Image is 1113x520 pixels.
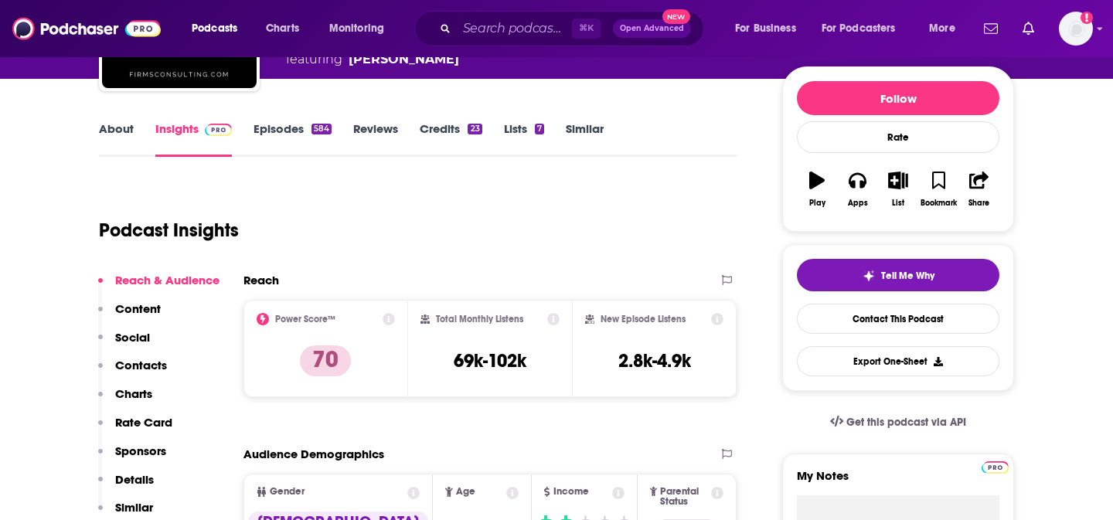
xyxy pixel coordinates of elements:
[878,161,918,217] button: List
[1059,12,1093,46] span: Logged in as megcassidy
[115,444,166,458] p: Sponsors
[436,314,523,325] h2: Total Monthly Listens
[429,11,719,46] div: Search podcasts, credits, & more...
[12,14,161,43] img: Podchaser - Follow, Share and Rate Podcasts
[797,259,999,291] button: tell me why sparkleTell Me Why
[929,18,955,39] span: More
[812,16,918,41] button: open menu
[535,124,544,134] div: 7
[724,16,815,41] button: open menu
[918,161,958,217] button: Bookmark
[457,16,572,41] input: Search podcasts, credits, & more...
[99,219,239,242] h1: Podcast Insights
[256,16,308,41] a: Charts
[468,124,482,134] div: 23
[921,199,957,208] div: Bookmark
[660,487,708,507] span: Parental Status
[115,301,161,316] p: Content
[735,18,796,39] span: For Business
[881,270,934,282] span: Tell Me Why
[456,487,475,497] span: Age
[318,16,404,41] button: open menu
[353,121,398,157] a: Reviews
[98,444,166,472] button: Sponsors
[115,330,150,345] p: Social
[420,121,482,157] a: Credits23
[243,447,384,461] h2: Audience Demographics
[620,25,684,32] span: Open Advanced
[978,15,1004,42] a: Show notifications dropdown
[115,500,153,515] p: Similar
[809,199,825,208] div: Play
[275,314,335,325] h2: Power Score™
[566,121,604,157] a: Similar
[818,403,979,441] a: Get this podcast via API
[98,415,172,444] button: Rate Card
[254,121,332,157] a: Episodes584
[98,472,154,501] button: Details
[848,199,868,208] div: Apps
[797,304,999,334] a: Contact This Podcast
[797,468,999,495] label: My Notes
[243,273,279,287] h2: Reach
[797,121,999,153] div: Rate
[982,461,1009,474] img: Podchaser Pro
[797,161,837,217] button: Play
[918,16,975,41] button: open menu
[822,18,896,39] span: For Podcasters
[192,18,237,39] span: Podcasts
[115,386,152,401] p: Charts
[662,9,690,24] span: New
[98,358,167,386] button: Contacts
[311,124,332,134] div: 584
[553,487,589,497] span: Income
[504,121,544,157] a: Lists7
[98,301,161,330] button: Content
[618,349,691,372] h3: 2.8k-4.9k
[349,50,459,69] a: Michael Boricki
[1059,12,1093,46] button: Show profile menu
[1016,15,1040,42] a: Show notifications dropdown
[572,19,601,39] span: ⌘ K
[98,386,152,415] button: Charts
[115,358,167,372] p: Contacts
[99,121,134,157] a: About
[959,161,999,217] button: Share
[837,161,877,217] button: Apps
[115,472,154,487] p: Details
[846,416,966,429] span: Get this podcast via API
[115,273,220,287] p: Reach & Audience
[863,270,875,282] img: tell me why sparkle
[155,121,232,157] a: InsightsPodchaser Pro
[982,459,1009,474] a: Pro website
[181,16,257,41] button: open menu
[115,415,172,430] p: Rate Card
[797,346,999,376] button: Export One-Sheet
[205,124,232,136] img: Podchaser Pro
[98,330,150,359] button: Social
[797,81,999,115] button: Follow
[1059,12,1093,46] img: User Profile
[601,314,686,325] h2: New Episode Listens
[1081,12,1093,24] svg: Add a profile image
[286,50,566,69] span: featuring
[613,19,691,38] button: Open AdvancedNew
[329,18,384,39] span: Monitoring
[968,199,989,208] div: Share
[454,349,526,372] h3: 69k-102k
[300,345,351,376] p: 70
[266,18,299,39] span: Charts
[892,199,904,208] div: List
[98,273,220,301] button: Reach & Audience
[270,487,305,497] span: Gender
